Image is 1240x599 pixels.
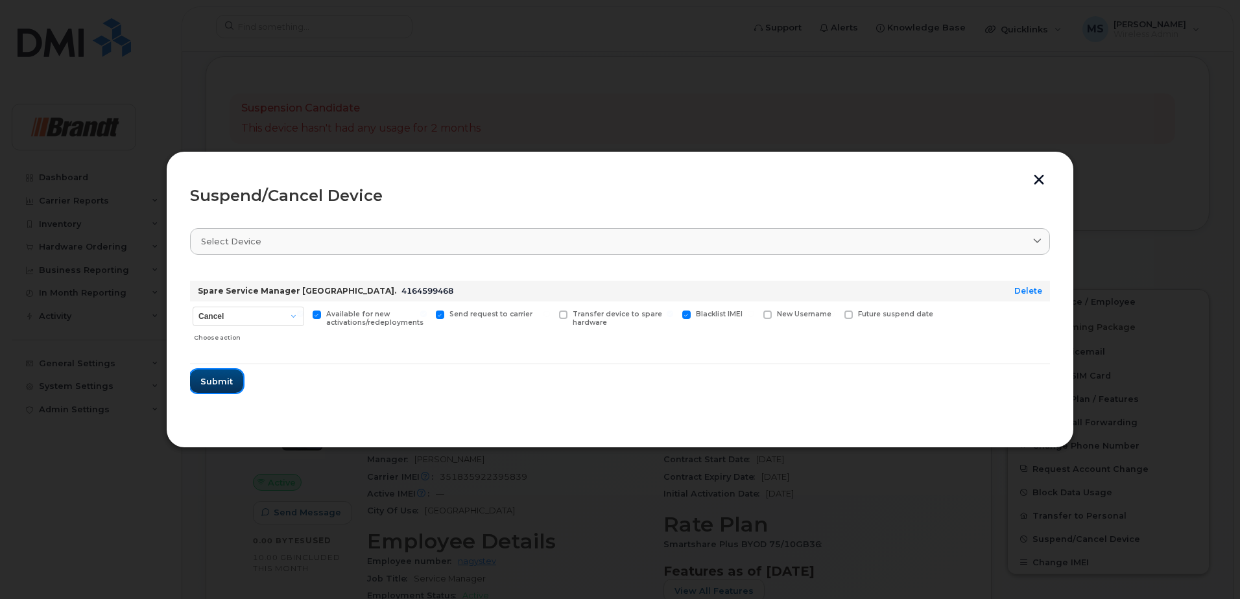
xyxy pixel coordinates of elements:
input: Blacklist IMEI [667,311,673,317]
input: Transfer device to spare hardware [543,311,550,317]
input: New Username [748,311,754,317]
a: Select device [190,228,1050,255]
input: Available for new activations/redeployments [297,311,304,317]
span: New Username [777,310,831,318]
strong: Spare Service Manager [GEOGRAPHIC_DATA]. [198,286,396,296]
a: Delete [1014,286,1042,296]
span: Blacklist IMEI [696,310,743,318]
span: Submit [200,375,233,388]
span: Send request to carrier [449,310,532,318]
span: 4164599468 [401,286,453,296]
span: Select device [201,235,261,248]
div: Choose action [194,327,304,343]
span: Available for new activations/redeployments [326,310,423,327]
button: Submit [190,370,243,393]
span: Future suspend date [858,310,933,318]
input: Future suspend date [829,311,835,317]
span: Transfer device to spare hardware [573,310,662,327]
input: Send request to carrier [420,311,427,317]
div: Suspend/Cancel Device [190,188,1050,204]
